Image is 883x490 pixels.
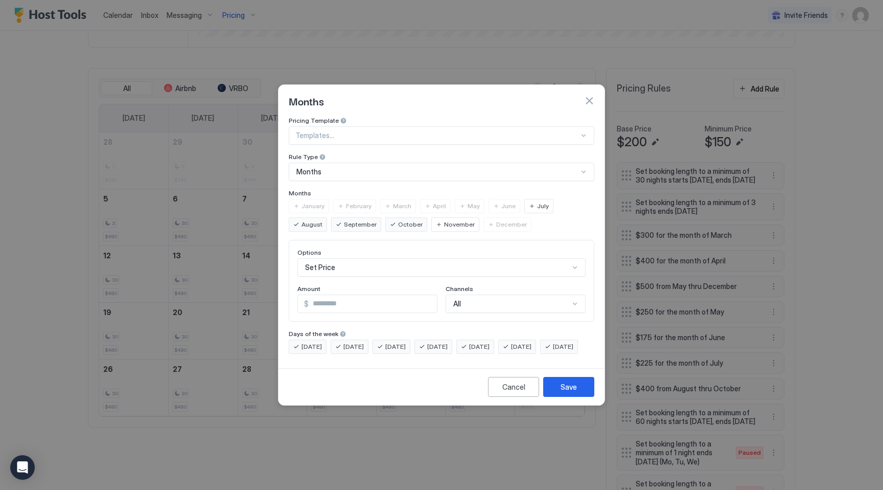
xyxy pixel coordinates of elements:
[289,117,339,124] span: Pricing Template
[304,299,309,308] span: $
[501,202,516,211] span: June
[488,377,539,397] button: Cancel
[444,220,475,229] span: November
[289,93,324,108] span: Months
[301,220,322,229] span: August
[453,299,461,308] span: All
[289,153,318,161] span: Rule Type
[393,202,411,211] span: March
[502,382,525,392] div: Cancel
[305,263,335,272] span: Set Price
[427,342,448,351] span: [DATE]
[469,342,490,351] span: [DATE]
[10,455,35,480] div: Open Intercom Messenger
[301,342,322,351] span: [DATE]
[398,220,423,229] span: October
[468,202,480,211] span: May
[553,342,573,351] span: [DATE]
[433,202,446,211] span: April
[385,342,406,351] span: [DATE]
[289,189,311,197] span: Months
[297,249,321,256] span: Options
[511,342,531,351] span: [DATE]
[343,342,364,351] span: [DATE]
[543,377,594,397] button: Save
[296,167,321,176] span: Months
[289,330,338,338] span: Days of the week
[446,285,473,293] span: Channels
[496,220,527,229] span: December
[301,202,324,211] span: January
[344,220,377,229] span: September
[309,295,437,313] input: Input Field
[537,202,549,211] span: July
[297,285,320,293] span: Amount
[346,202,371,211] span: February
[561,382,577,392] div: Save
